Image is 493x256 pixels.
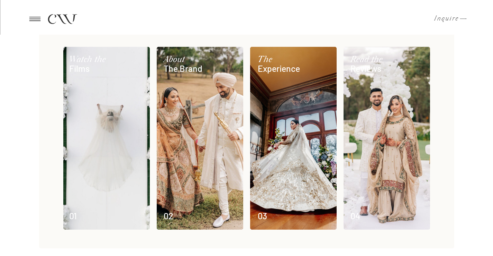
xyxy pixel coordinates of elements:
a: 01 [69,212,108,220]
a: About [164,47,208,64]
a: Read the [350,47,395,64]
a: 04 [350,212,390,220]
a: 03 [258,212,297,220]
a: The [258,47,302,64]
a: Watch the [69,47,124,64]
a: Inquire [434,15,455,22]
a: Films [69,56,114,72]
a: CW [47,12,76,25]
a: 02 [164,212,203,220]
a: Reviews [350,56,395,72]
a: The Brand [164,56,232,72]
a: Experience [258,56,302,72]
